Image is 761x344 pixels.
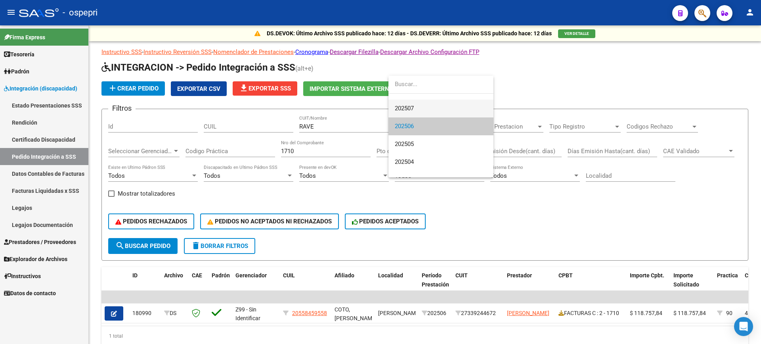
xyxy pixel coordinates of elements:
[395,105,414,112] span: 202507
[734,317,753,336] div: Open Intercom Messenger
[395,176,414,183] span: 202503
[388,75,493,93] input: dropdown search
[395,123,414,130] span: 202506
[395,140,414,148] span: 202505
[395,158,414,165] span: 202504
